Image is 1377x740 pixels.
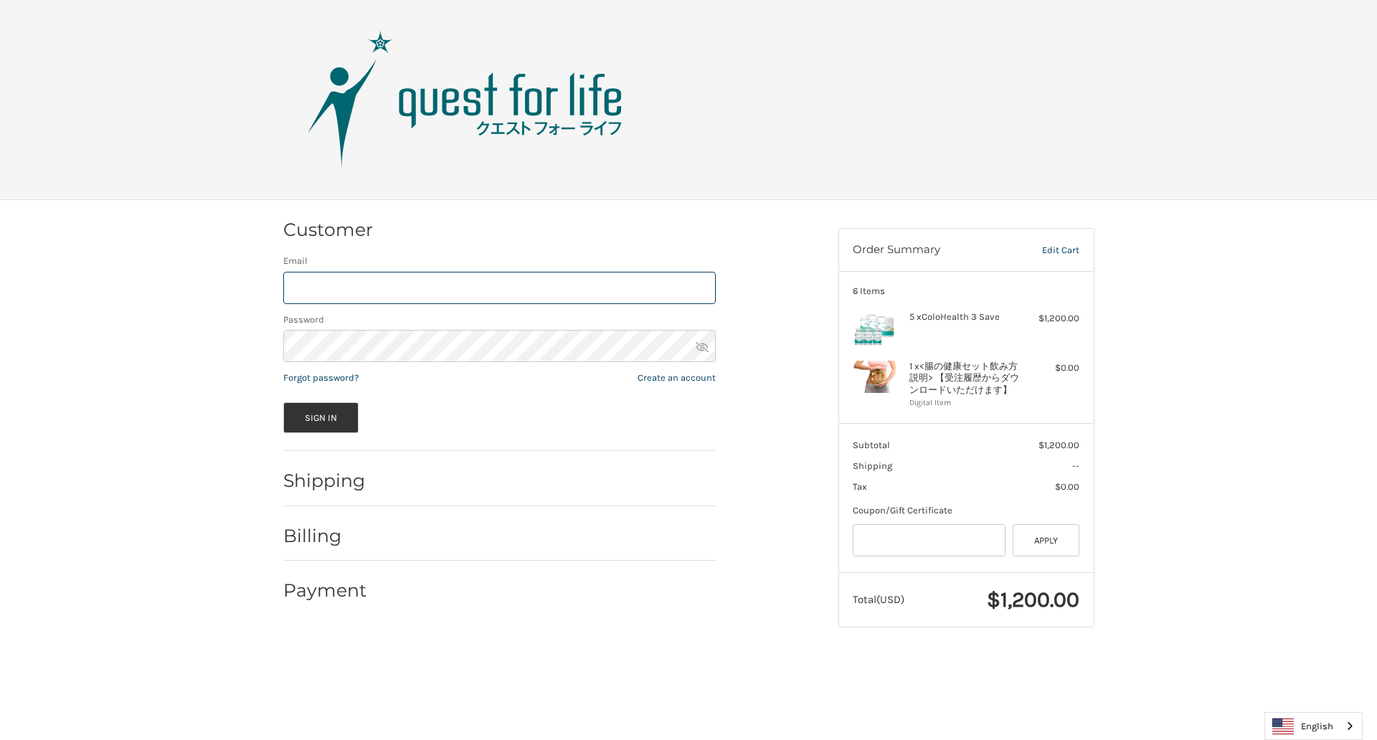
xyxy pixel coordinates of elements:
span: $1,200.00 [987,587,1079,612]
a: English [1265,713,1362,739]
span: Subtotal [853,440,890,450]
h4: 5 x ColoHealth 3 Save [909,311,1019,323]
h3: 6 Items [853,285,1079,297]
h4: 1 x <腸の健康セット飲み方説明> 【受注履歴からダウンロードいただけます】 [909,361,1019,396]
span: Total (USD) [853,593,904,606]
a: Edit Cart [1012,243,1079,257]
span: Shipping [853,460,892,471]
button: Apply [1013,524,1080,556]
h3: Order Summary [853,243,1012,257]
input: Gift Certificate or Coupon Code [853,524,1005,556]
span: Tax [853,481,867,492]
span: $1,200.00 [1038,440,1079,450]
aside: Language selected: English [1264,712,1363,740]
a: Create an account [638,372,716,383]
div: $0.00 [1023,361,1079,375]
h2: Customer [283,219,373,241]
h2: Billing [283,525,367,547]
span: -- [1072,460,1079,471]
label: Email [283,254,716,268]
h2: Payment [283,579,367,602]
li: Digital Item [909,397,1019,409]
a: Forgot password? [283,372,359,383]
h2: Shipping [283,470,367,492]
div: Coupon/Gift Certificate [853,503,1079,518]
label: Password [283,313,716,327]
span: $0.00 [1055,481,1079,492]
div: $1,200.00 [1023,311,1079,326]
img: Quest Group [286,28,645,171]
div: Language [1264,712,1363,740]
button: Sign In [283,402,359,433]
